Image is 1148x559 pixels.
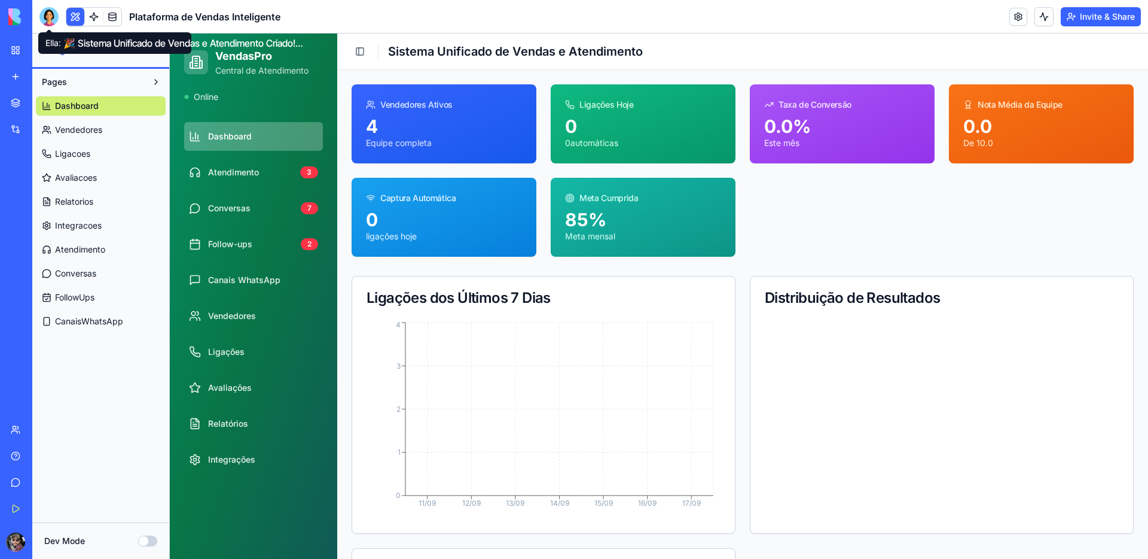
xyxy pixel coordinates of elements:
p: Meta mensal [395,197,551,209]
tspan: 0 [226,457,231,466]
div: 0 [395,82,551,104]
span: Vendedores [38,277,86,288]
div: 0 [196,175,352,197]
a: Vendedores [14,268,153,297]
a: Atendimento3 [14,124,153,153]
tspan: 12/09 [292,465,311,474]
a: Avaliações [14,340,153,369]
div: 4 [196,82,352,104]
div: Taxa de Conversão [594,65,750,77]
a: Atendimento [36,240,166,259]
div: Ligações Hoje [395,65,551,77]
span: Avaliações [38,348,82,360]
a: CanaisWhatsApp [36,312,166,331]
a: Avaliacoes [36,168,166,187]
div: 7 [131,169,148,181]
span: Online [24,57,48,69]
a: Canais WhatsApp [14,232,153,261]
img: ACg8ocIGc8M8KOI4aYxjz8pxxHO7mEJRKza4cBcZILVS-zyLfMexxrR_CA=s96-c [6,533,25,552]
a: Conversas7 [14,160,153,189]
span: Integracoes [55,220,102,232]
span: Pages [42,76,67,88]
a: Ligações [14,304,153,333]
span: Atendimento [38,133,89,145]
p: ligações hoje [196,197,352,209]
a: Vendedores [36,120,166,139]
span: Vendedores [55,124,102,136]
div: Captura Automática [196,159,352,171]
span: Atendimento [55,244,105,256]
tspan: 4 [226,287,231,296]
div: 2 [131,205,148,217]
span: Dashboard [55,100,99,112]
span: Integrações [38,420,86,432]
a: Conversas [36,264,166,283]
div: Nota Média da Equipe [793,65,949,77]
span: Avaliacoes [55,172,97,184]
tspan: 16/09 [468,465,487,474]
span: Relatorios [55,196,93,208]
div: 0.0 % [594,82,750,104]
span: Follow-ups [38,205,83,217]
div: 0.0 [793,82,949,104]
a: Dashboard [36,96,166,116]
span: FollowUps [55,291,94,303]
div: Ligações dos Últimos 7 Dias [197,257,551,272]
a: Relatorios [36,192,166,211]
div: Distribuição de Resultados [595,257,949,272]
span: Conversas [55,268,96,279]
tspan: 3 [227,328,231,337]
img: logo [8,8,83,25]
tspan: 1 [228,414,231,423]
a: FollowUps [36,288,166,307]
tspan: 2 [227,371,231,380]
tspan: 11/09 [249,465,266,474]
a: Integracoes [36,216,166,235]
a: Ligacoes [36,144,166,163]
a: Integrações [14,412,153,440]
p: De 10.0 [793,104,949,116]
span: Canais WhatsApp [38,241,111,253]
h2: VendasPro [45,14,139,31]
h1: Sistema Unificado de Vendas e Atendimento [218,10,473,26]
span: Plataforma de Vendas Inteligente [129,10,280,24]
a: Relatórios [14,376,153,405]
label: Dev Mode [44,535,85,547]
tspan: 14/09 [380,465,399,474]
div: 3 [130,133,148,145]
a: Dashboard [14,89,153,117]
span: CanaisWhatsApp [55,315,123,327]
span: Conversas [38,169,81,181]
a: Follow-ups2 [14,196,153,225]
div: Vendedores Ativos [196,65,352,77]
p: Este mês [594,104,750,116]
tspan: 15/09 [425,465,443,474]
p: 0 automáticas [395,104,551,116]
tspan: 13/09 [336,465,355,474]
p: Central de Atendimento [45,31,139,43]
span: Relatórios [38,384,78,396]
span: Ligações [38,312,75,324]
span: Dashboard [38,97,82,109]
p: Equipe completa [196,104,352,116]
div: Meta Cumprida [395,159,551,171]
tspan: 17/09 [512,465,531,474]
button: Invite & Share [1061,7,1141,26]
div: 85 % [395,175,551,197]
span: Ligacoes [55,148,90,160]
button: Pages [36,72,146,92]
